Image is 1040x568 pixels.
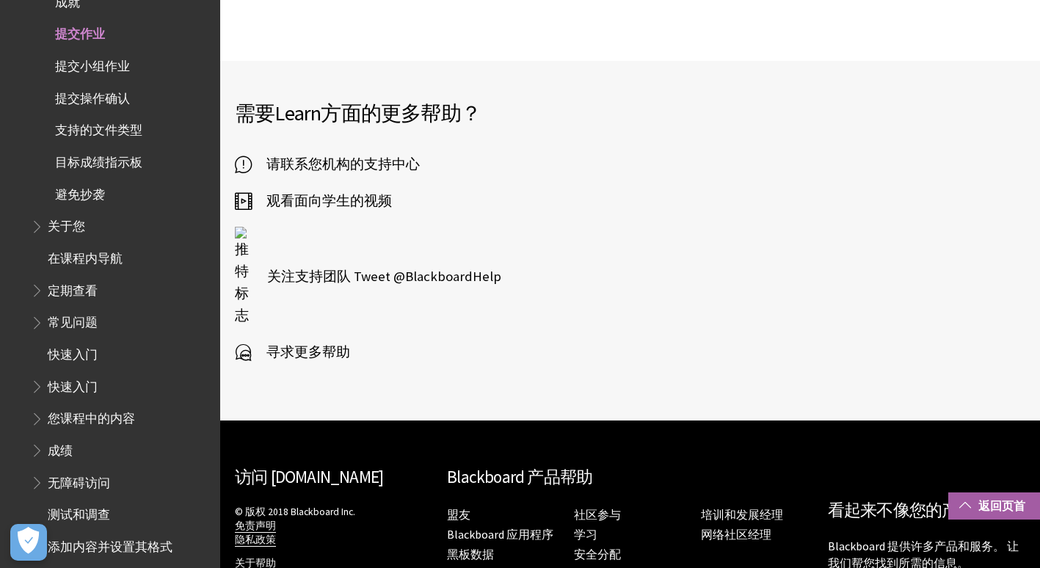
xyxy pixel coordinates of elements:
a: 推特标志 关注支持团队 Tweet @BlackboardHelp [235,227,503,327]
a: 访问 [DOMAIN_NAME] [235,466,383,487]
a: 请联系您机构的支持中心 [235,153,420,175]
span: 快速入门 [48,374,98,394]
span: 避免抄袭 [55,182,105,202]
span: 提交小组作业 [55,54,130,73]
h2: 需要 方面的更多帮助？ [235,98,630,128]
span: 成绩 [48,438,73,458]
span: 寻求更多帮助 [252,341,350,363]
a: 黑板数据 [447,547,494,562]
a: 隐私政策 [235,534,276,547]
a: 免责声明 [235,520,276,533]
h2: 看起来不像您的产品？ [828,498,1025,523]
p: © 版权 2018 Blackboard Inc. [235,505,432,547]
span: 在课程内导航 [48,246,123,266]
a: 网络社区经理 [701,527,771,542]
span: 测试和调查 [48,503,110,523]
span: 提交操作确认 [55,86,130,106]
a: 社区参与 [574,507,621,523]
span: 常见问题 [48,310,98,330]
span: 您课程中的内容 [48,407,135,426]
span: 提交作业 [55,22,105,42]
a: 盟友 [447,507,470,523]
a: 培训和发展经理 [701,507,783,523]
span: 定期查看 [48,278,98,298]
span: 观看面向学生的视频 [252,190,392,212]
h2: Blackboard 产品帮助 [447,465,813,490]
a: 学习 [574,527,597,542]
a: 返回页首 [948,492,1040,520]
a: Blackboard 应用程序 [447,527,553,542]
span: 快速入门 [48,342,98,362]
font: 返回页首 [978,498,1025,513]
img: 推特标志 [235,227,252,327]
a: 寻求更多帮助 [235,341,350,363]
span: 添加内容并设置其格式 [48,534,172,554]
span: 目标成绩指示板 [55,150,142,170]
span: 关注支持团队 Tweet @BlackboardHelp [252,266,503,288]
button: 打开首选项 [10,524,47,561]
span: 无障碍访问 [48,470,110,490]
a: 安全分配 [574,547,621,562]
span: 支持的文件类型 [55,118,142,138]
span: 关于您 [48,214,85,234]
a: 观看面向学生的视频 [235,190,392,212]
span: Learn [274,100,321,126]
span: 请联系您机构的支持中心 [252,153,420,175]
